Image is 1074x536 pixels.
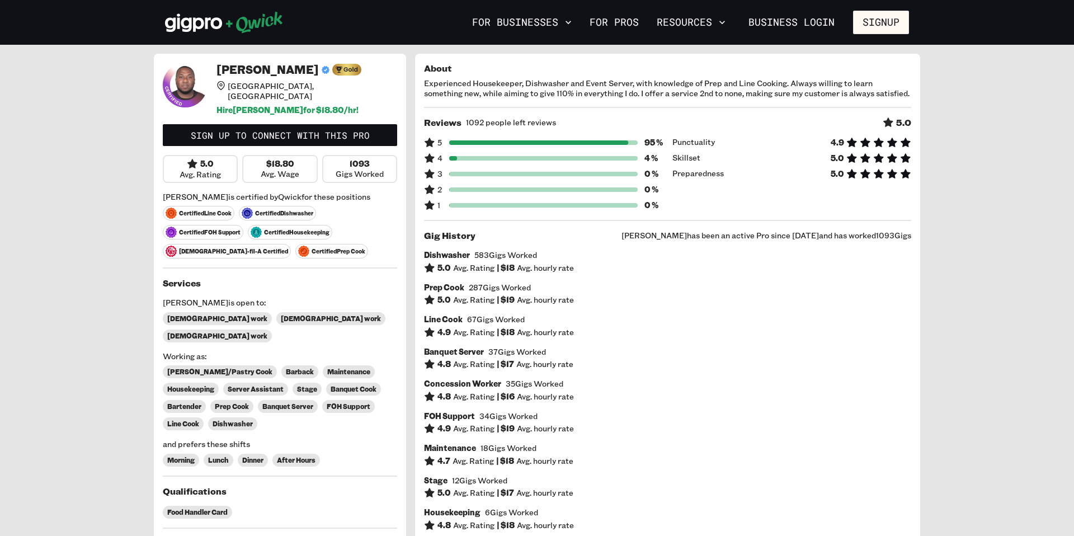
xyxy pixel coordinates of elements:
[517,327,574,337] span: Avg. hourly rate
[424,283,464,293] h6: Prep Cook
[437,359,451,369] h6: 4.8
[262,402,313,411] span: Banquet Server
[437,263,451,273] h6: 5.0
[896,117,911,128] h5: 5.0
[163,206,234,220] span: Certified Line Cook
[163,225,243,239] span: Certified FOH Support
[297,385,317,393] span: Stage
[163,351,397,361] span: Working as:
[331,385,376,393] span: Banquet Cook
[163,124,397,147] a: Sign up to connect with this Pro
[516,488,573,498] span: Avg. hourly rate
[437,456,450,466] h6: 4.7
[163,244,291,258] span: [DEMOGRAPHIC_DATA]-fil-A Certified
[479,411,538,421] span: 34 Gigs Worked
[424,137,442,148] span: 5
[672,168,724,180] span: Preparedness
[424,117,461,128] h5: Reviews
[424,153,442,164] span: 4
[167,420,199,428] span: Line Cook
[261,169,299,179] span: Avg. Wage
[437,327,451,337] h6: 4.9
[517,424,574,434] span: Avg. hourly rate
[166,227,177,238] img: svg+xml;base64,PHN2ZyB3aWR0aD0iNjQiIGhlaWdodD0iNjQiIHZpZXdCb3g9IjAgMCA2NCA2NCIgZmlsbD0ibm9uZSIgeG...
[424,184,442,195] span: 2
[424,230,475,241] h5: Gig History
[739,11,844,34] a: Business Login
[506,379,563,389] span: 35 Gigs Worked
[281,314,381,323] span: [DEMOGRAPHIC_DATA] work
[163,298,397,308] span: [PERSON_NAME] is open to:
[424,250,470,260] h6: Dishwasher
[295,244,368,258] span: Certified Prep Cook
[239,206,316,220] span: Certified Dishwasher
[672,153,700,164] span: Skillset
[497,359,514,369] h6: | $ 17
[644,200,663,210] h6: 0 %
[481,443,536,453] span: 18 Gigs Worked
[497,424,515,434] h6: | $ 19
[453,488,494,498] span: Avg. Rating
[215,402,249,411] span: Prep Cook
[167,332,267,340] span: [DEMOGRAPHIC_DATA] work
[336,169,384,179] span: Gigs Worked
[298,246,309,257] img: svg+xml;base64,PHN2ZyB3aWR0aD0iNjQiIGhlaWdodD0iNjQiIHZpZXdCb3g9IjAgMCA2NCA2NCIgZmlsbD0ibm9uZSIgeG...
[424,507,481,518] h6: Housekeeping
[516,359,573,369] span: Avg. hourly rate
[517,263,574,273] span: Avg. hourly rate
[167,402,201,411] span: Bartender
[497,392,515,402] h6: | $ 16
[266,159,294,169] h6: $18.80
[167,508,228,516] span: Food Handler Card
[277,456,315,464] span: After Hours
[327,402,370,411] span: FOH Support
[453,520,494,530] span: Avg. Rating
[167,368,272,376] span: [PERSON_NAME]/Pastry Cook
[831,169,844,179] h6: 5.0
[167,314,267,323] span: [DEMOGRAPHIC_DATA] work
[517,520,574,530] span: Avg. hourly rate
[453,359,494,369] span: Avg. Rating
[163,439,397,449] span: and prefers these shifts
[517,295,574,305] span: Avg. hourly rate
[166,246,177,257] img: svg+xml;base64,PHN2ZyB3aWR0aD0iMjAiIGhlaWdodD0iMjAiIHZpZXdCb3g9IjAgMCAyMCAyMCIgZmlsbD0ibm9uZSIgeG...
[424,78,911,98] span: Experienced Housekeeper, Dishwasher and Event Server, with knowledge of Prep and Line Cooking. Al...
[831,138,844,148] h6: 4.9
[424,168,442,180] span: 3
[228,385,284,393] span: Server Assistant
[497,263,515,273] h6: | $ 18
[166,208,177,219] img: svg+xml;base64,PHN2ZyB3aWR0aD0iNjQiIGhlaWdodD0iNjQiIHZpZXdCb3g9IjAgMCA2NCA2NCIgZmlsbD0ibm9uZSIgeG...
[167,385,214,393] span: Housekeeping
[468,13,576,32] button: For Businesses
[424,63,911,74] h5: About
[644,169,663,179] h6: 0 %
[644,153,663,163] h6: 4 %
[453,295,494,305] span: Avg. Rating
[163,192,397,202] span: [PERSON_NAME] is certified by Qwick for these positions
[672,137,715,148] span: Punctuality
[437,424,451,434] h6: 4.9
[208,456,229,464] span: Lunch
[437,520,451,530] h6: 4.8
[497,520,515,530] h6: | $ 18
[453,424,494,434] span: Avg. Rating
[516,456,573,466] span: Avg. hourly rate
[437,295,451,305] h6: 5.0
[467,314,525,325] span: 67 Gigs Worked
[248,225,332,239] span: Certified Housekeeping
[497,488,514,498] h6: | $ 17
[327,368,370,376] span: Maintenance
[213,420,253,428] span: Dishwasher
[424,314,463,325] h6: Line Cook
[437,488,451,498] h6: 5.0
[497,327,515,337] h6: | $ 18
[466,117,556,128] span: 1092 people left reviews
[242,208,253,219] img: svg+xml;base64,PHN2ZyB3aWR0aD0iNjQiIGhlaWdodD0iNjQiIHZpZXdCb3g9IjAgMCA2NCA2NCIgZmlsbD0ibm9uZSIgeG...
[644,138,663,148] h6: 95 %
[424,476,447,486] h6: Stage
[831,153,844,163] h6: 5.0
[497,295,515,305] h6: | $ 19
[187,158,214,170] div: 5.0
[488,347,546,357] span: 37 Gigs Worked
[517,392,574,402] span: Avg. hourly rate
